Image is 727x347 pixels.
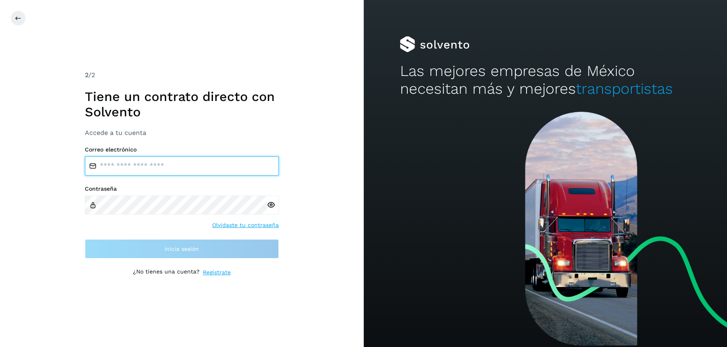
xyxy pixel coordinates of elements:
span: Inicia sesión [164,246,199,252]
a: Olvidaste tu contraseña [212,221,279,229]
h3: Accede a tu cuenta [85,129,279,137]
h1: Tiene un contrato directo con Solvento [85,89,279,120]
span: transportistas [575,80,672,97]
label: Correo electrónico [85,146,279,153]
p: ¿No tienes una cuenta? [133,268,200,277]
span: 2 [85,71,89,79]
button: Inicia sesión [85,239,279,259]
h2: Las mejores empresas de México necesitan más y mejores [400,62,691,98]
div: /2 [85,70,279,80]
label: Contraseña [85,185,279,192]
a: Regístrate [203,268,231,277]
